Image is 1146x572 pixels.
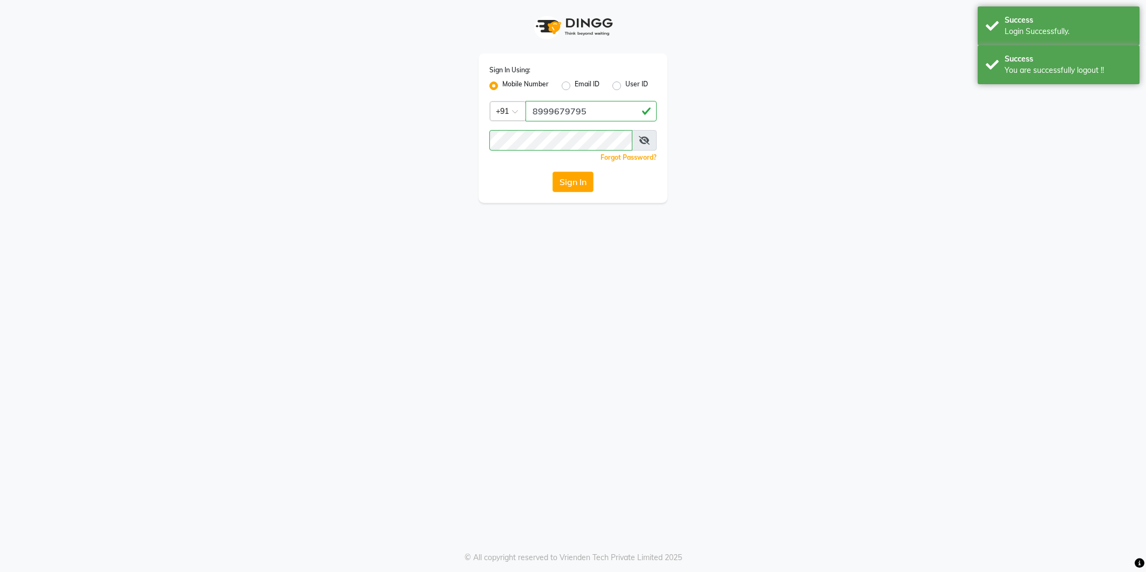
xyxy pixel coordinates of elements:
input: Username [526,101,657,121]
label: User ID [625,79,648,92]
img: logo1.svg [530,11,616,43]
button: Sign In [552,172,594,192]
input: Username [489,130,632,151]
a: Forgot Password? [601,153,657,161]
div: You are successfully logout !! [1005,65,1131,76]
label: Mobile Number [502,79,549,92]
div: Success [1005,15,1131,26]
div: Success [1005,53,1131,65]
label: Sign In Using: [489,65,530,75]
label: Email ID [575,79,599,92]
div: Login Successfully. [1005,26,1131,37]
